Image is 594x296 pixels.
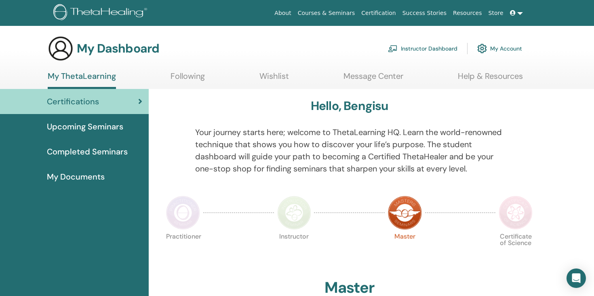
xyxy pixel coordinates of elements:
[477,42,487,55] img: cog.svg
[277,233,311,267] p: Instructor
[295,6,358,21] a: Courses & Seminars
[166,196,200,230] img: Practitioner
[271,6,294,21] a: About
[53,4,150,22] img: logo.png
[388,233,422,267] p: Master
[388,40,457,57] a: Instructor Dashboard
[311,99,388,113] h3: Hello, Bengisu
[47,95,99,108] span: Certifications
[259,71,289,87] a: Wishlist
[567,269,586,288] div: Open Intercom Messenger
[499,196,533,230] img: Certificate of Science
[48,71,116,89] a: My ThetaLearning
[358,6,399,21] a: Certification
[195,126,504,175] p: Your journey starts here; welcome to ThetaLearning HQ. Learn the world-renowned technique that sh...
[77,41,159,56] h3: My Dashboard
[485,6,507,21] a: Store
[343,71,403,87] a: Message Center
[388,196,422,230] img: Master
[48,36,74,61] img: generic-user-icon.jpg
[47,121,123,133] span: Upcoming Seminars
[171,71,205,87] a: Following
[166,233,200,267] p: Practitioner
[477,40,522,57] a: My Account
[458,71,523,87] a: Help & Resources
[277,196,311,230] img: Instructor
[450,6,485,21] a: Resources
[388,45,398,52] img: chalkboard-teacher.svg
[499,233,533,267] p: Certificate of Science
[47,171,105,183] span: My Documents
[399,6,450,21] a: Success Stories
[47,146,128,158] span: Completed Seminars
